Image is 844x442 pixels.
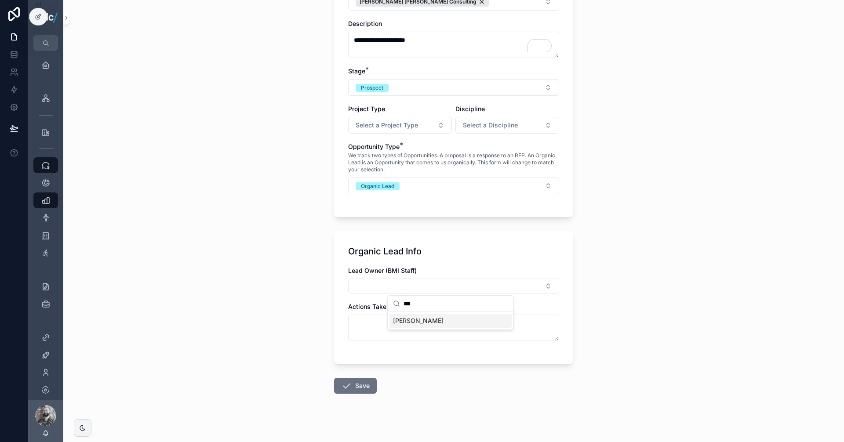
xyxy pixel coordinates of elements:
[348,67,365,75] span: Stage
[388,312,513,330] div: Suggestions
[348,245,422,257] h1: Organic Lead Info
[348,267,417,274] span: Lead Owner (BMI Staff)
[455,105,485,112] span: Discipline
[334,378,377,394] button: Save
[348,279,559,293] button: Select Button
[348,20,382,27] span: Description
[348,105,385,112] span: Project Type
[463,121,518,130] span: Select a Discipline
[348,178,559,194] button: Select Button
[28,51,63,400] div: scrollable content
[348,32,559,58] textarea: To enrich screen reader interactions, please activate Accessibility in Grammarly extension settings
[348,143,400,150] span: Opportunity Type
[361,182,394,190] div: Organic Lead
[356,121,418,130] span: Select a Project Type
[348,152,559,173] span: We track two types of Opportunities. A proposal is a response to an RFP. An Organic Lead is an Op...
[455,117,559,134] button: Select Button
[348,79,559,96] button: Select Button
[348,303,437,310] span: Actions Taken and Next Steps
[361,84,383,92] div: Prospect
[393,316,444,325] span: [PERSON_NAME]
[348,117,452,134] button: Select Button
